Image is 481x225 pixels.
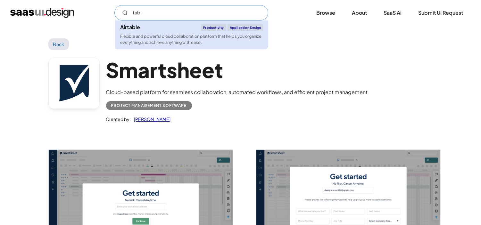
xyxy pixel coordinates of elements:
input: Search UI designs you're looking for... [114,5,268,20]
a: Browse [309,6,343,20]
div: Curated by: [106,115,131,123]
a: Submit UI Request [411,6,471,20]
div: Application Design [228,24,263,31]
a: About [344,6,375,20]
div: Cloud-based platform for seamless collaboration, automated workflows, and efficient project manag... [106,88,368,96]
h1: Smartsheet [106,58,368,82]
div: Project Management Software [111,102,187,109]
a: SaaS Ai [376,6,409,20]
div: Productivity [201,24,226,31]
form: Email Form [114,5,268,20]
a: AirtableProductivityApplication DesignFlexible and powerful cloud collaboration platform that hel... [115,20,268,49]
a: [PERSON_NAME] [131,115,171,123]
a: home [10,8,74,18]
a: Back [48,38,69,50]
div: Flexible and powerful cloud collaboration platform that helps you organize everything and achieve... [120,33,263,45]
div: Airtable [120,25,140,30]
